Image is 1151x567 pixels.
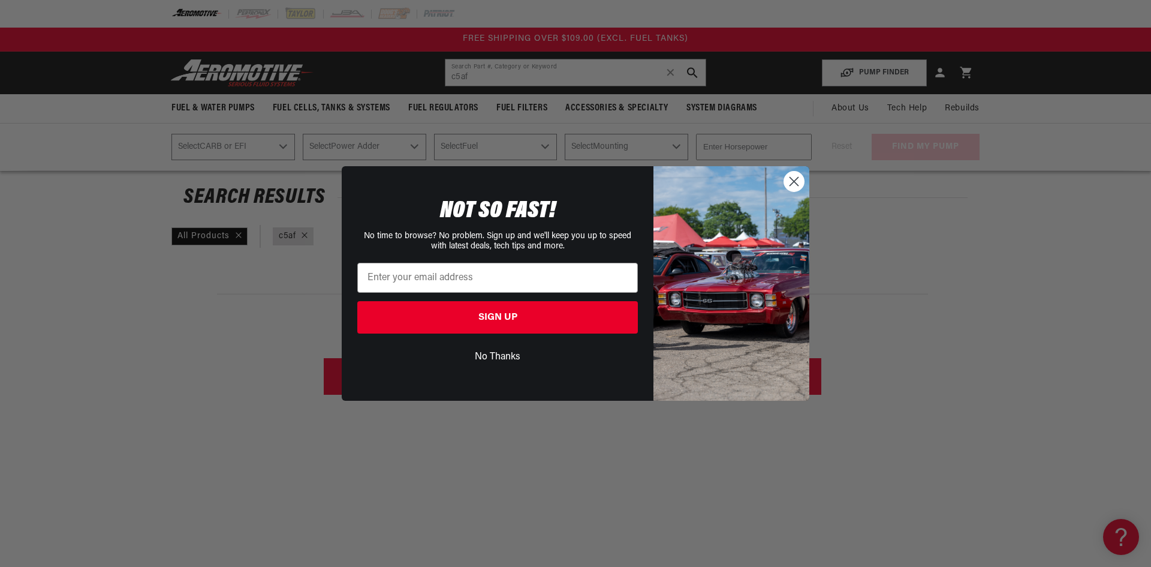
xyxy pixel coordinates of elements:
input: Enter your email address [357,263,638,293]
button: Close dialog [784,171,805,192]
img: 85cdd541-2605-488b-b08c-a5ee7b438a35.jpeg [653,166,809,400]
span: No time to browse? No problem. Sign up and we'll keep you up to speed with latest deals, tech tip... [364,232,631,251]
button: SIGN UP [357,301,638,334]
span: NOT SO FAST! [440,199,556,223]
button: No Thanks [357,346,638,368]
